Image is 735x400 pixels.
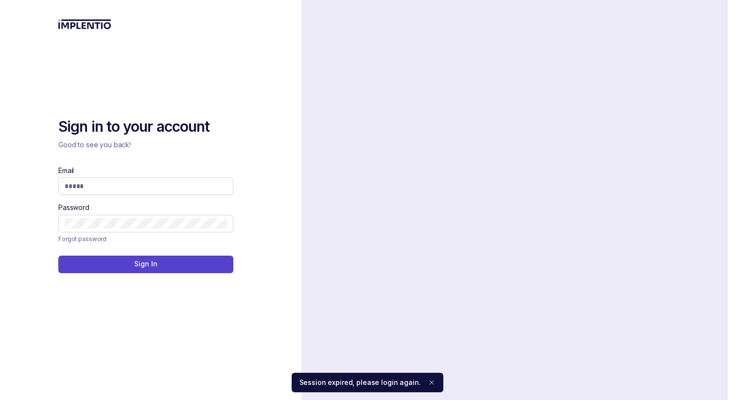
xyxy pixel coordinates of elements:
button: Sign In [58,256,233,273]
p: Sign In [134,259,157,269]
p: Good to see you back! [58,140,233,150]
h2: Sign in to your account [58,117,233,137]
p: Forgot password [58,234,106,244]
a: Link Forgot password [58,234,106,244]
img: logo [58,19,111,29]
label: Email [58,166,74,175]
label: Password [58,203,89,212]
p: Session expired, please login again. [299,378,421,387]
